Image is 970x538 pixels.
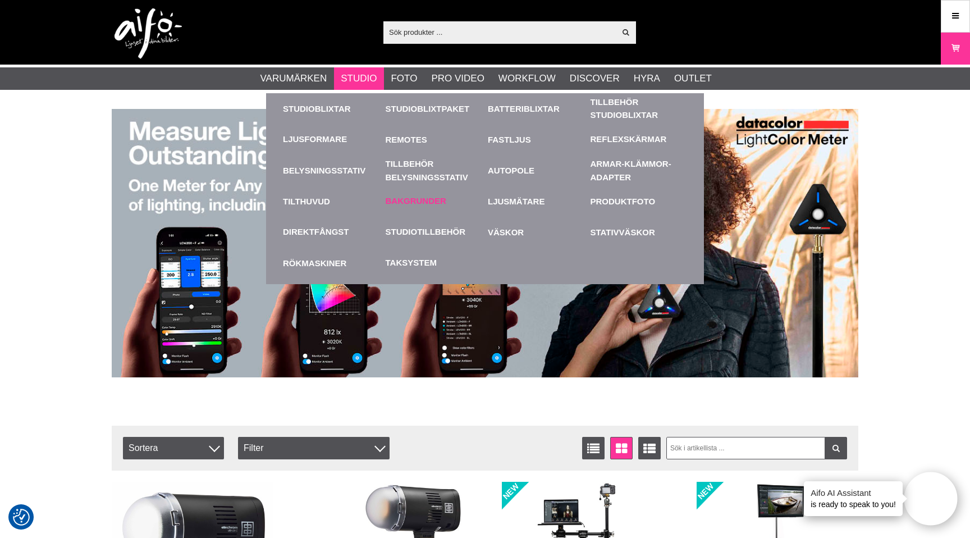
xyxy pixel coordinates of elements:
[283,226,349,239] a: Direktfångst
[283,155,380,186] a: Belysningsstativ
[238,437,390,459] div: Filter
[591,155,688,186] a: Armar-Klämmor-Adapter
[123,437,224,459] span: Sortera
[498,71,556,86] a: Workflow
[570,71,620,86] a: Discover
[488,186,585,217] a: Ljusmätare
[634,71,660,86] a: Hyra
[804,481,903,516] div: is ready to speak to you!
[591,186,688,217] a: Produktfoto
[488,124,585,155] a: Fastljus
[591,133,667,146] a: Reflexskärmar
[13,509,30,526] img: Revisit consent button
[260,71,327,86] a: Varumärken
[283,133,347,146] a: Ljusformare
[386,195,446,208] a: Bakgrunder
[674,71,712,86] a: Outlet
[488,155,585,186] a: Autopole
[582,437,605,459] a: Listvisning
[591,96,688,121] a: Tillbehör Studioblixtar
[610,437,633,459] a: Fönstervisning
[341,71,377,86] a: Studio
[112,109,858,377] img: Annons:005 banner-datac-lcm200-1390x.jpg
[283,186,380,217] a: Tilthuvud
[386,226,466,239] a: Studiotillbehör
[115,8,182,59] img: logo.png
[386,257,437,270] a: Taksystem
[283,248,380,279] a: Rökmaskiner
[666,437,848,459] input: Sök i artikellista ...
[591,217,688,248] a: Stativväskor
[386,124,483,155] a: Remotes
[13,507,30,527] button: Samtyckesinställningar
[391,71,417,86] a: Foto
[386,93,483,124] a: Studioblixtpaket
[811,487,896,499] h4: Aifo AI Assistant
[383,24,615,40] input: Sök produkter ...
[386,155,483,186] a: Tillbehör Belysningsstativ
[283,93,380,124] a: Studioblixtar
[825,437,847,459] a: Filtrera
[431,71,484,86] a: Pro Video
[638,437,661,459] a: Utökad listvisning
[488,217,585,248] a: Väskor
[488,93,585,124] a: Batteriblixtar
